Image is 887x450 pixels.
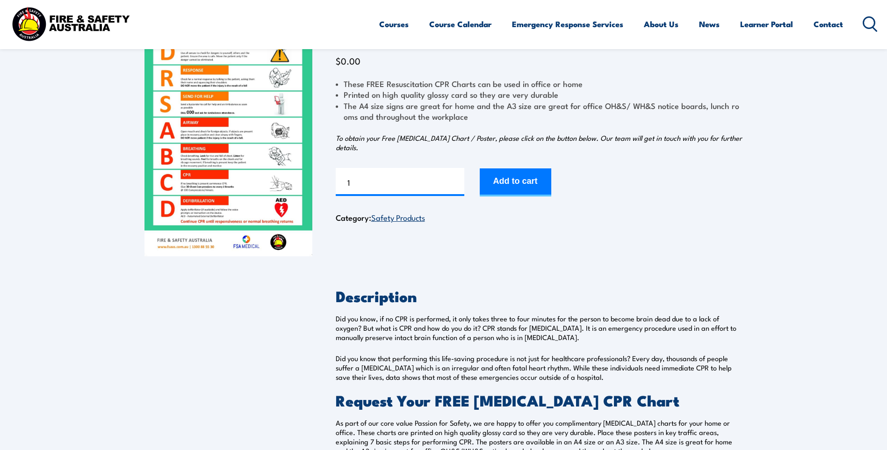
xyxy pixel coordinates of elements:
a: Course Calendar [429,12,491,36]
input: Product quantity [336,168,464,196]
a: Courses [379,12,409,36]
h2: Description [336,289,743,302]
h2: Request Your FREE [MEDICAL_DATA] CPR Chart [336,393,743,406]
li: The A4 size signs are great for home and the A3 size are great for office OH&S/ WH&S notice board... [336,100,743,122]
bdi: 0.00 [336,54,361,67]
a: Emergency Response Services [512,12,623,36]
img: FREE Resuscitation Chart - What are the 7 steps to CPR? [144,20,312,256]
li: Printed on high quality glossy card so they are very durable [336,89,743,100]
a: Learner Portal [740,12,793,36]
em: To obtain your Free [MEDICAL_DATA] Chart / Poster, please click on the button below. Our team wil... [336,133,742,152]
a: News [699,12,720,36]
p: Did you know that performing this life-saving procedure is not just for healthcare professionals?... [336,354,743,382]
span: $ [336,54,341,67]
li: These FREE Resuscitation CPR Charts can be used in office or home [336,78,743,89]
span: Category: [336,211,425,223]
button: Add to cart [480,168,551,196]
a: About Us [644,12,678,36]
a: Safety Products [371,211,425,223]
p: Did you know, if no CPR is performed, it only takes three to four minutes for the person to becom... [336,314,743,342]
a: Contact [814,12,843,36]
